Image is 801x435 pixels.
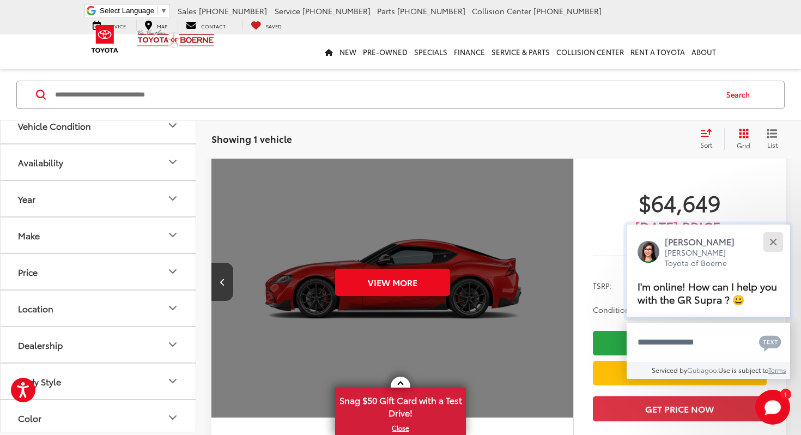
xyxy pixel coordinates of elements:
a: Contact [178,20,234,31]
div: Dealership [166,338,179,351]
span: Grid [737,141,750,150]
button: Toggle Chat Window [755,390,790,425]
a: Specials [411,34,451,69]
div: Year [18,193,35,203]
div: Year [166,192,179,205]
div: 2026 Toyota GR Supra 3.0 Premium 5 [211,146,574,418]
button: View More [335,269,450,296]
a: My Saved Vehicles [242,20,290,31]
button: MakeMake [1,217,197,252]
p: [PERSON_NAME] [665,235,745,247]
div: Color [166,411,179,424]
span: Sort [700,140,712,149]
input: Search by Make, Model, or Keyword [54,82,716,108]
a: Select Language​ [100,7,167,15]
div: Location [18,303,53,313]
button: Close [761,230,785,253]
a: Rent a Toyota [627,34,688,69]
div: Make [166,228,179,241]
span: Select Language [100,7,154,15]
a: Service [84,20,134,31]
div: Body Style [18,376,61,386]
span: ▼ [160,7,167,15]
span: 1 [784,391,787,396]
span: [PHONE_NUMBER] [302,5,371,16]
button: Search [716,81,766,108]
span: [PHONE_NUMBER] [397,5,465,16]
span: [PHONE_NUMBER] [533,5,602,16]
a: Pre-Owned [360,34,411,69]
a: Map [136,20,175,31]
span: I'm online! How can I help you with the GR Supra ? 😀 [638,279,777,306]
div: Color [18,412,41,422]
button: ColorColor [1,400,197,435]
span: Use is subject to [718,365,768,374]
button: Previous image [211,263,233,301]
div: Close[PERSON_NAME][PERSON_NAME] Toyota of BoerneI'm online! How can I help you with the GR Supra ... [627,225,790,379]
div: Vehicle Condition [166,119,179,132]
span: Collision Center [472,5,531,16]
img: Vic Vaughan Toyota of Boerne [137,29,215,49]
span: $64,649 [593,189,767,216]
span: Parts [377,5,395,16]
button: Vehicle ConditionVehicle Condition [1,107,197,143]
a: Terms [768,365,786,374]
div: Dealership [18,339,63,349]
div: Availability [166,155,179,168]
a: Check Availability [593,331,767,355]
button: Chat with SMS [756,330,785,354]
button: PricePrice [1,253,197,289]
a: Collision Center [553,34,627,69]
div: Price [18,266,38,276]
svg: Text [759,334,781,352]
button: DealershipDealership [1,327,197,362]
span: Conditional Toyota Offers [593,304,701,315]
span: [DATE] Price: [593,221,767,232]
a: Value Your Trade [593,361,767,385]
span: [PHONE_NUMBER] [199,5,267,16]
a: Service & Parts: Opens in a new tab [488,34,553,69]
div: Make [18,229,40,240]
a: New [336,34,360,69]
button: Body StyleBody Style [1,363,197,398]
span: List [767,140,778,149]
span: Snag $50 Gift Card with a Test Drive! [336,389,465,422]
img: Toyota [84,21,125,57]
button: AvailabilityAvailability [1,144,197,179]
button: Get Price Now [593,396,767,421]
div: Vehicle Condition [18,120,91,130]
span: Sales [178,5,197,16]
p: [PERSON_NAME] Toyota of Boerne [665,247,745,269]
svg: Start Chat [755,390,790,425]
div: Location [166,301,179,315]
a: Gubagoo. [687,365,718,374]
a: Finance [451,34,488,69]
div: Body Style [166,374,179,388]
button: LocationLocation [1,290,197,325]
span: Serviced by [652,365,687,374]
button: List View [758,128,786,150]
a: 2026 Toyota GR Supra 3.0 Premium RWD2026 Toyota GR Supra 3.0 Premium RWD2026 Toyota GR Supra 3.0 ... [211,146,574,418]
button: Select sort value [695,128,724,150]
button: Grid View [724,128,758,150]
div: Availability [18,156,63,167]
a: Home [321,34,336,69]
span: Saved [266,22,282,29]
span: Showing 1 vehicle [211,132,292,145]
button: Conditional Toyota Offers [593,304,703,315]
span: TSRP: [593,280,612,291]
span: Service [275,5,300,16]
textarea: Type your message [627,323,790,362]
div: Price [166,265,179,278]
button: YearYear [1,180,197,216]
a: About [688,34,719,69]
